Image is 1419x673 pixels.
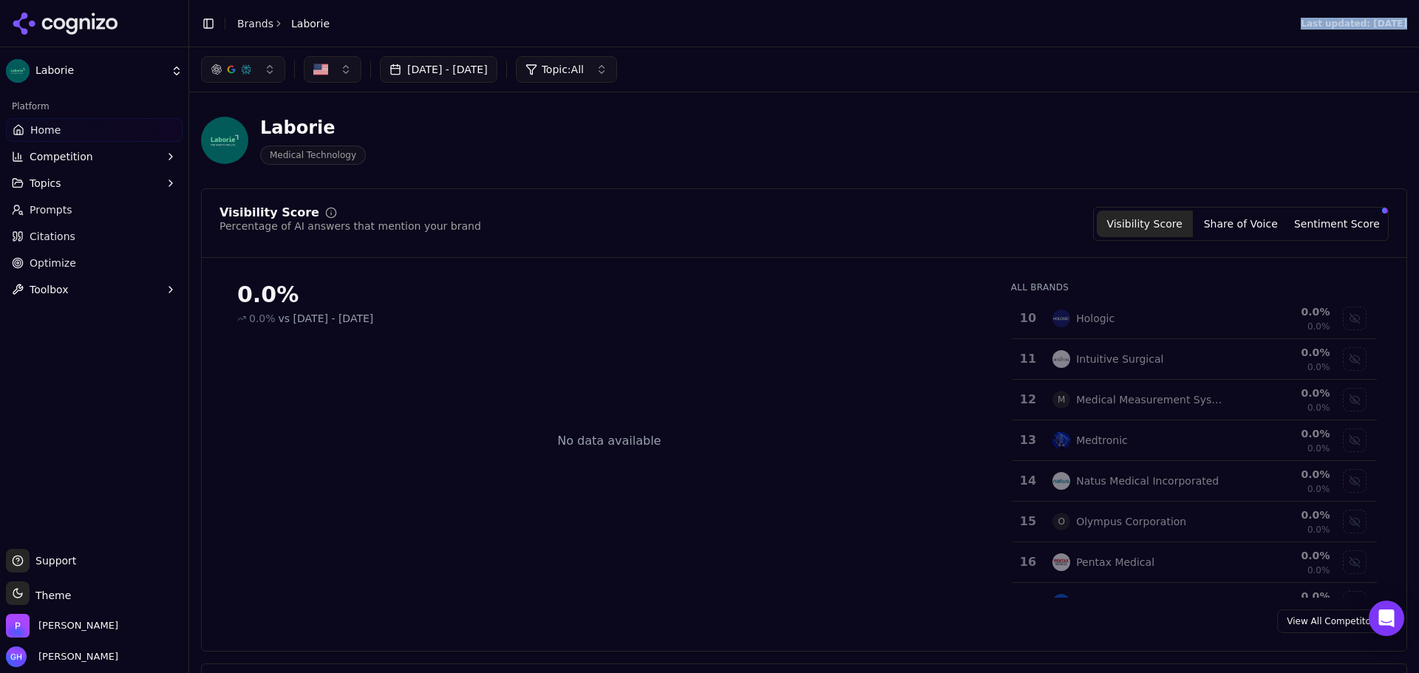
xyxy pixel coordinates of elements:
tr: 15OOlympus Corporation0.0%0.0%Show olympus corporation data [1013,502,1377,542]
div: Laborie [260,116,366,140]
span: 0.0% [1307,483,1330,495]
div: 0.0 % [1235,386,1330,400]
tr: 17philips healthcarePhilips Healthcare0.0%Show philips healthcare data [1013,583,1377,624]
div: 10 [1018,310,1038,327]
button: Show intuitive surgical data [1343,347,1367,371]
div: 16 [1018,553,1038,571]
div: 0.0 % [1235,426,1330,441]
span: Theme [30,590,71,601]
button: Sentiment Score [1289,211,1385,237]
button: Show olympus corporation data [1343,510,1367,533]
button: Show pentax medical data [1343,550,1367,574]
span: 0.0% [1307,564,1330,576]
span: M [1052,391,1070,409]
span: 0.0% [1307,443,1330,454]
span: Home [30,123,61,137]
img: pentax medical [1052,553,1070,571]
span: 0.0% [1307,361,1330,373]
button: Topics [6,171,183,195]
img: Perrill [6,614,30,638]
span: Topic: All [542,62,584,77]
span: Toolbox [30,282,69,297]
button: Open organization switcher [6,614,118,638]
tr: 12MMedical Measurement Systems (mms)0.0%0.0%Show medical measurement systems (mms) data [1013,380,1377,420]
div: 0.0 % [1235,304,1330,319]
tr: 14natus medical incorporatedNatus Medical Incorporated0.0%0.0%Show natus medical incorporated data [1013,461,1377,502]
span: 0.0% [1307,321,1330,332]
div: 0.0 % [1235,548,1330,563]
a: Optimize [6,251,183,275]
div: 17 [1018,594,1038,612]
span: Laborie [35,64,165,78]
div: 0.0 % [1235,508,1330,522]
span: Optimize [30,256,76,270]
button: [DATE] - [DATE] [380,56,497,83]
button: Toolbox [6,278,183,301]
div: Natus Medical Incorporated [1076,474,1219,488]
span: Citations [30,229,75,244]
div: Intuitive Surgical [1076,352,1163,366]
a: Prompts [6,198,183,222]
span: 0.0% [1307,402,1330,414]
div: Medical Measurement Systems (mms) [1076,392,1223,407]
a: View All Competitors [1277,609,1389,633]
a: Citations [6,225,183,248]
img: Grace Hallen [6,646,27,667]
div: 0.0% [237,281,981,308]
div: Pentax Medical [1076,555,1154,570]
span: [PERSON_NAME] [33,650,118,663]
div: Hologic [1076,311,1115,326]
nav: breadcrumb [237,16,330,31]
span: Support [30,553,76,568]
div: 0.0 % [1235,589,1330,604]
a: Home [6,118,183,142]
button: Show medtronic data [1343,428,1367,452]
span: Medical Technology [260,146,366,165]
img: hologic [1052,310,1070,327]
button: Show philips healthcare data [1343,591,1367,615]
span: Competition [30,149,93,164]
tr: 13medtronicMedtronic0.0%0.0%Show medtronic data [1013,420,1377,461]
div: 13 [1018,431,1038,449]
button: Show hologic data [1343,307,1367,330]
div: All Brands [1011,281,1377,293]
tr: 10hologicHologic0.0%0.0%Show hologic data [1013,298,1377,339]
span: Prompts [30,202,72,217]
button: Show medical measurement systems (mms) data [1343,388,1367,411]
span: O [1052,513,1070,530]
button: Open user button [6,646,118,667]
img: US [313,62,328,77]
img: Laborie [201,117,248,164]
span: 0.0% [249,311,276,326]
div: Percentage of AI answers that mention your brand [220,219,481,233]
img: intuitive surgical [1052,350,1070,368]
img: medtronic [1052,431,1070,449]
div: Medtronic [1076,433,1128,448]
button: Visibility Score [1097,211,1193,237]
span: Topics [30,176,61,191]
div: Visibility Score [220,207,319,219]
div: Last updated: [DATE] [1301,18,1407,30]
button: Competition [6,145,183,168]
img: philips healthcare [1052,594,1070,612]
span: vs [DATE] - [DATE] [279,311,374,326]
div: No data available [557,432,661,450]
div: Platform [6,95,183,118]
div: 11 [1018,350,1038,368]
span: Laborie [291,16,330,31]
button: Show natus medical incorporated data [1343,469,1367,493]
div: 14 [1018,472,1038,490]
div: 0.0 % [1235,345,1330,360]
div: 15 [1018,513,1038,530]
div: Open Intercom Messenger [1369,601,1404,636]
img: natus medical incorporated [1052,472,1070,490]
div: 0.0 % [1235,467,1330,482]
a: Brands [237,18,273,30]
span: Perrill [38,619,118,632]
div: Olympus Corporation [1076,514,1186,529]
button: Share of Voice [1193,211,1289,237]
tr: 16pentax medicalPentax Medical0.0%0.0%Show pentax medical data [1013,542,1377,583]
div: Philips Healthcare [1076,595,1169,610]
span: 0.0% [1307,524,1330,536]
img: Laborie [6,59,30,83]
